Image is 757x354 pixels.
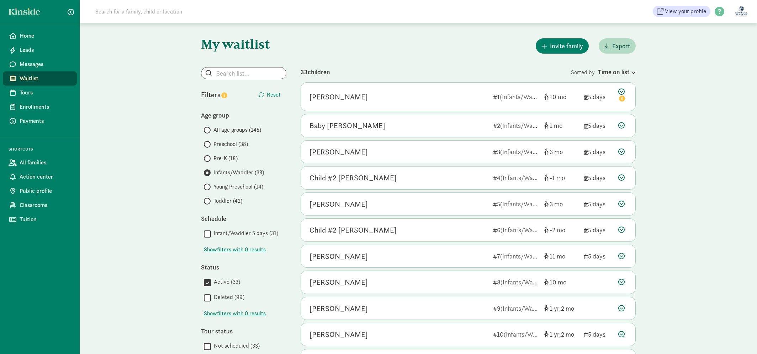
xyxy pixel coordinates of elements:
div: 3 [493,147,539,157]
span: 11 [550,252,565,260]
div: 5 days [584,121,613,130]
button: Invite family [536,38,589,54]
span: View your profile [665,7,706,16]
a: Classrooms [3,198,77,212]
span: (Infants/Waddler) [501,174,549,182]
span: Pre-K (18) [213,154,238,163]
div: [object Object] [544,330,578,339]
button: Export [599,38,636,54]
span: (Infants/Waddler) [500,200,549,208]
div: [object Object] [544,251,578,261]
span: (Infants/Waddler) [500,252,549,260]
span: 10 [550,93,566,101]
iframe: Chat Widget [721,320,757,354]
div: 8 [493,277,539,287]
h1: My waitlist [201,37,286,51]
span: -2 [550,226,565,234]
a: View your profile [653,6,710,17]
div: Sorted by [571,67,636,77]
div: 5 days [584,92,613,102]
div: 5 days [584,225,613,235]
span: Waitlist [20,74,71,83]
span: Reset [267,91,281,99]
button: Showfilters with 0 results [204,245,266,254]
label: Deleted (99) [211,293,244,301]
div: 9 [493,304,539,313]
span: 2 [561,330,574,338]
button: Reset [253,88,286,102]
span: 1 [550,304,561,312]
span: (Infants/Waddler) [500,121,549,130]
div: Baby Nathan [309,120,385,131]
span: Invite family [550,41,583,51]
span: Leads [20,46,71,54]
div: [object Object] [544,147,578,157]
span: Toddler (42) [213,197,242,205]
label: Active (33) [211,278,240,286]
div: 5 days [584,330,613,339]
span: Export [612,41,630,51]
div: Status [201,262,286,272]
span: Messages [20,60,71,69]
div: Jude Lee [309,146,368,158]
div: Schedule [201,214,286,223]
div: [object Object] [544,121,578,130]
div: 5 days [584,147,613,157]
span: Home [20,32,71,40]
div: [object Object] [544,304,578,313]
a: All families [3,156,77,170]
a: Payments [3,114,77,128]
div: 10 [493,330,539,339]
span: Public profile [20,187,71,195]
span: Show filters with 0 results [204,309,266,318]
a: Leads [3,43,77,57]
span: (Infants/Waddler) [501,278,549,286]
div: Time on list [598,67,636,77]
span: Tuition [20,215,71,224]
div: [object Object] [544,92,578,102]
a: Enrollments [3,100,77,114]
a: Home [3,29,77,43]
span: Young Preschool (14) [213,183,263,191]
input: Search list... [201,67,286,79]
span: Enrollments [20,103,71,111]
div: 33 children [301,67,571,77]
div: Emma Kim [309,277,368,288]
div: Michaela Ju [309,198,368,210]
span: 3 [550,200,563,208]
span: Classrooms [20,201,71,209]
div: Child #2 Lee [309,172,397,184]
div: [object Object] [544,225,578,235]
div: [object Object] [544,199,578,209]
div: 1 [493,92,539,102]
div: Tour status [201,326,286,336]
span: Show filters with 0 results [204,245,266,254]
a: Action center [3,170,77,184]
span: (Infants/Waddler) [500,148,549,156]
div: June Kwok-Lee [309,251,368,262]
div: 5 [493,199,539,209]
input: Search for a family, child or location [91,4,291,18]
a: Tours [3,86,77,100]
span: All families [20,158,71,167]
div: Seraphina Suh [309,329,368,340]
span: 2 [561,304,574,312]
span: Tours [20,88,71,97]
span: -1 [550,174,565,182]
div: 5 days [584,173,613,183]
div: 2 [493,121,539,130]
div: 5 days [584,199,613,209]
div: [object Object] [544,277,578,287]
span: (Infants/Waddler) [500,93,548,101]
div: Child #2 Salib [309,224,397,236]
span: (Infants/Waddler) [504,330,552,338]
label: Not scheduled (33) [211,342,260,350]
label: Infant/Waddler 5 days (31) [211,229,278,238]
a: Messages [3,57,77,71]
span: 3 [550,148,563,156]
div: Iris Han [309,91,368,103]
span: Payments [20,117,71,125]
a: Public profile [3,184,77,198]
div: Age group [201,110,286,120]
